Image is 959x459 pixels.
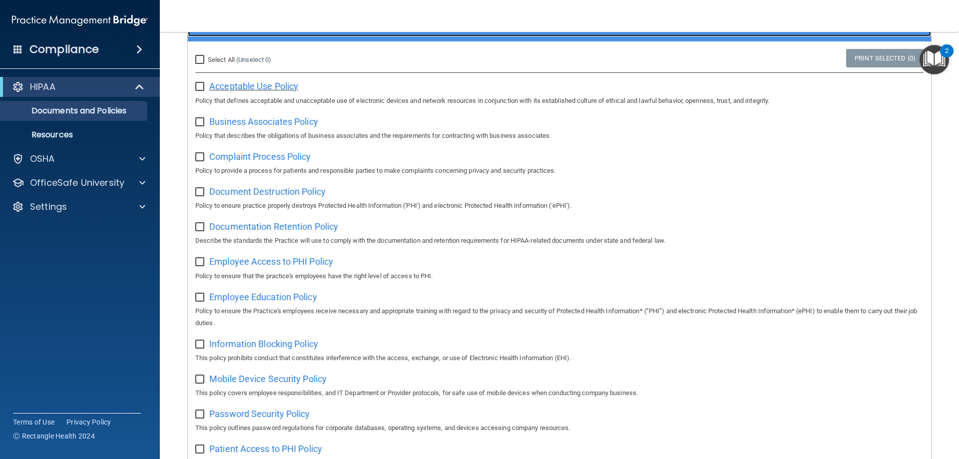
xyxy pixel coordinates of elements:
[209,292,317,302] span: Employee Education Policy
[195,305,924,329] p: Policy to ensure the Practice's employees receive necessary and appropriate training with regard ...
[236,56,271,63] a: (Unselect 0)
[208,56,235,63] span: Select All
[209,256,333,267] span: Employee Access to PHI Policy
[30,81,55,93] p: HIPAA
[6,106,143,116] p: Documents and Policies
[30,201,67,213] p: Settings
[195,352,924,364] p: This policy prohibits conduct that constitutes interference with the access, exchange, or use of ...
[786,388,947,428] iframe: Drift Widget Chat Controller
[13,431,95,441] span: Ⓒ Rectangle Health 2024
[12,10,148,30] img: PMB logo
[209,374,327,384] span: Mobile Device Security Policy
[30,177,124,189] p: OfficeSafe University
[12,153,145,165] a: OSHA
[12,177,145,189] a: OfficeSafe University
[195,23,738,34] h5: Policies
[209,81,298,91] span: Acceptable Use Policy
[195,270,924,282] p: Policy to ensure that the practice's employees have the right level of access to PHI.
[209,186,326,197] span: Document Destruction Policy
[209,409,310,419] span: Password Security Policy
[195,422,924,434] p: This policy outlines password regulations for corporate databases, operating systems, and devices...
[195,200,924,212] p: Policy to ensure practice properly destroys Protected Health Information ('PHI') and electronic P...
[195,130,924,142] p: Policy that describes the obligations of business associates and the requirements for contracting...
[66,417,111,427] a: Privacy Policy
[195,95,924,107] p: Policy that defines acceptable and unacceptable use of electronic devices and network resources i...
[195,235,924,247] p: Describe the standards the Practice will use to comply with the documentation and retention requi...
[12,81,145,93] a: HIPAA
[846,49,924,67] a: Print Selected (0)
[209,116,318,127] span: Business Associates Policy
[209,151,311,162] span: Complaint Process Policy
[13,417,54,427] a: Terms of Use
[195,387,924,399] p: This policy covers employee responsibilities, and IT Department or Provider protocols, for safe u...
[209,444,322,454] span: Patient Access to PHI Policy
[12,201,145,213] a: Settings
[920,45,949,74] button: Open Resource Center, 2 new notifications
[195,56,207,64] input: Select All (Unselect 0)
[29,42,99,56] h4: Compliance
[209,221,338,232] span: Documentation Retention Policy
[195,165,924,177] p: Policy to provide a process for patients and responsible parties to make complaints concerning pr...
[6,130,143,140] p: Resources
[30,153,55,165] p: OSHA
[209,339,318,349] span: Information Blocking Policy
[945,51,949,64] div: 2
